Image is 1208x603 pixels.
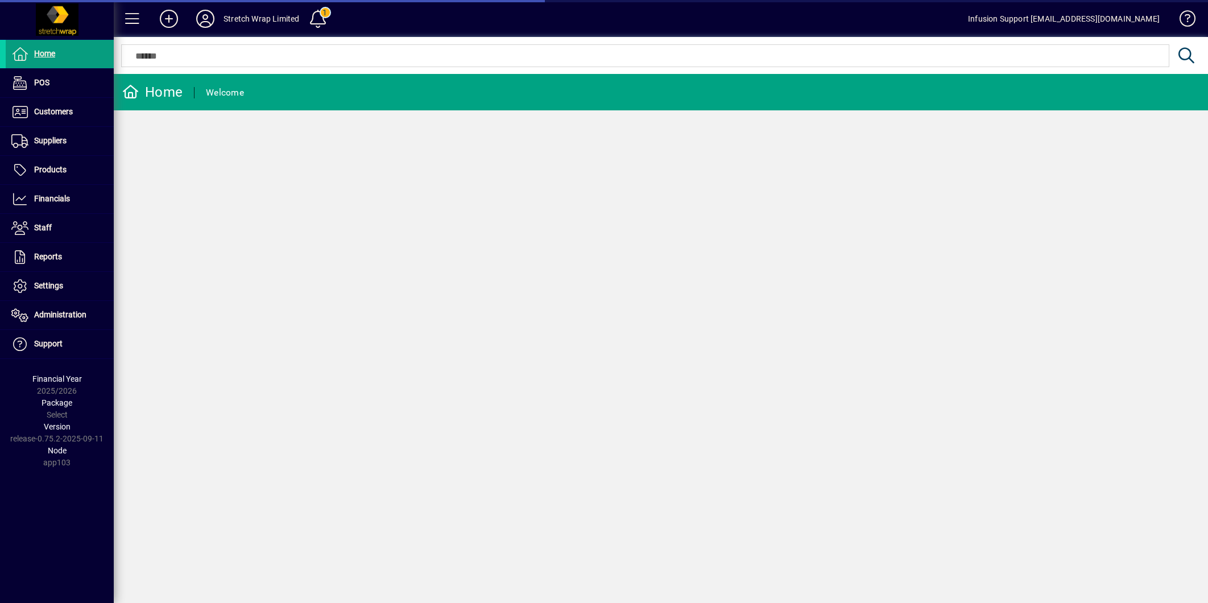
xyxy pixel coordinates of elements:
div: Stretch Wrap Limited [224,10,300,28]
a: Knowledge Base [1171,2,1194,39]
a: Financials [6,185,114,213]
a: Customers [6,98,114,126]
button: Profile [187,9,224,29]
span: Products [34,165,67,174]
span: Administration [34,310,86,319]
a: Staff [6,214,114,242]
span: Settings [34,281,63,290]
span: Staff [34,223,52,232]
a: Suppliers [6,127,114,155]
a: Support [6,330,114,358]
a: Settings [6,272,114,300]
a: Reports [6,243,114,271]
span: Customers [34,107,73,116]
span: POS [34,78,49,87]
a: Administration [6,301,114,329]
span: Home [34,49,55,58]
div: Home [122,83,183,101]
span: Package [42,398,72,407]
span: Financial Year [32,374,82,383]
div: Infusion Support [EMAIL_ADDRESS][DOMAIN_NAME] [968,10,1160,28]
span: Suppliers [34,136,67,145]
a: Products [6,156,114,184]
div: Welcome [206,84,244,102]
span: Node [48,446,67,455]
span: Reports [34,252,62,261]
span: Support [34,339,63,348]
span: Version [44,422,71,431]
a: POS [6,69,114,97]
button: Add [151,9,187,29]
span: Financials [34,194,70,203]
